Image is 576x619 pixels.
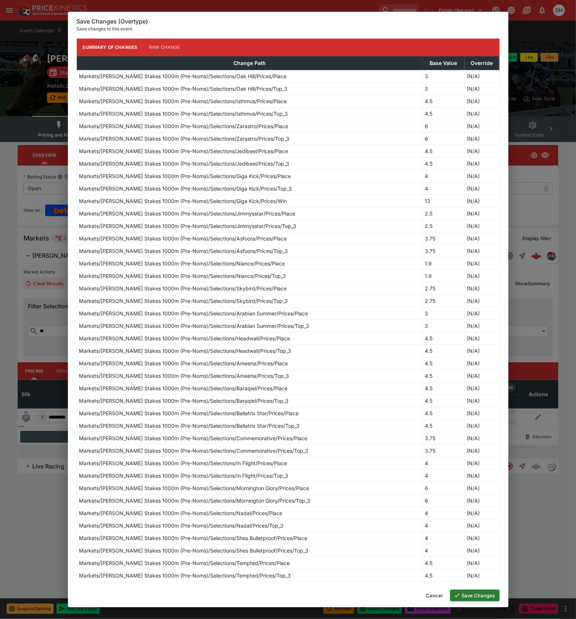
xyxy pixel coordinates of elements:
[423,507,464,519] td: 4
[464,382,499,394] td: (N/A)
[423,145,464,157] td: 4.5
[464,95,499,107] td: (N/A)
[464,195,499,207] td: (N/A)
[464,419,499,432] td: (N/A)
[79,247,288,255] p: Markets/[PERSON_NAME] Stakes 1000m (Pre-Noms)/Selections/Asfoora/Prices/Top_3
[423,494,464,507] td: 6
[464,344,499,357] td: (N/A)
[423,257,464,269] td: 1.9
[464,157,499,170] td: (N/A)
[423,157,464,170] td: 4.5
[423,557,464,569] td: 4.5
[79,434,308,442] p: Markets/[PERSON_NAME] Stakes 1000m (Pre-Noms)/Selections/Commemorative/Prices/Place
[464,207,499,220] td: (N/A)
[423,82,464,95] td: 3
[79,160,290,167] p: Markets/[PERSON_NAME] Stakes 1000m (Pre-Noms)/Selections/Jedibeel/Prices/Top_3
[423,107,464,120] td: 4.5
[79,322,309,330] p: Markets/[PERSON_NAME] Stakes 1000m (Pre-Noms)/Selections/Arabian Summer/Prices/Top_3
[423,269,464,282] td: 1.9
[79,397,289,405] p: Markets/[PERSON_NAME] Stakes 1000m (Pre-Noms)/Selections/Baraqiel/Prices/Top_3
[464,220,499,232] td: (N/A)
[79,472,289,479] p: Markets/[PERSON_NAME] Stakes 1000m (Pre-Noms)/Selections/In Flight/Prices/Top_3
[79,459,287,467] p: Markets/[PERSON_NAME] Stakes 1000m (Pre-Noms)/Selections/In Flight/Prices/Place
[464,532,499,544] td: (N/A)
[423,482,464,494] td: 6
[79,297,288,305] p: Markets/[PERSON_NAME] Stakes 1000m (Pre-Noms)/Selections/Skybird/Prices/Top_3
[77,56,423,70] th: Change Path
[423,132,464,145] td: 6
[423,120,464,132] td: 6
[464,507,499,519] td: (N/A)
[423,294,464,307] td: 2.75
[423,544,464,557] td: 4
[464,569,499,582] td: (N/A)
[423,444,464,457] td: 3.75
[464,182,499,195] td: (N/A)
[450,590,500,601] button: Save Changes
[423,469,464,482] td: 4
[423,245,464,257] td: 3.75
[79,122,289,130] p: Markets/[PERSON_NAME] Stakes 1000m (Pre-Noms)/Selections/Zarastro/Prices/Place
[464,170,499,182] td: (N/A)
[77,18,500,25] h6: Save Changes (Overtype)
[464,319,499,332] td: (N/A)
[423,220,464,232] td: 2.5
[79,409,299,417] p: Markets/[PERSON_NAME] Stakes 1000m (Pre-Noms)/Selections/Bellatrix Star/Prices/Place
[79,147,289,155] p: Markets/[PERSON_NAME] Stakes 1000m (Pre-Noms)/Selections/Jedibeel/Prices/Place
[423,70,464,82] td: 3
[464,282,499,294] td: (N/A)
[464,56,499,70] th: Override
[464,294,499,307] td: (N/A)
[79,559,290,567] p: Markets/[PERSON_NAME] Stakes 1000m (Pre-Noms)/Selections/Tempted/Prices/Place
[79,272,286,280] p: Markets/[PERSON_NAME] Stakes 1000m (Pre-Noms)/Selections/Niance/Prices/Top_3
[423,170,464,182] td: 4
[423,344,464,357] td: 4.5
[423,307,464,319] td: 3
[423,532,464,544] td: 4
[464,232,499,245] td: (N/A)
[464,70,499,82] td: (N/A)
[79,509,283,517] p: Markets/[PERSON_NAME] Stakes 1000m (Pre-Noms)/Selections/Nadal/Prices/Place
[423,432,464,444] td: 3.75
[423,382,464,394] td: 4.5
[77,25,500,33] p: Save changes to this event.
[79,235,287,242] p: Markets/[PERSON_NAME] Stakes 1000m (Pre-Noms)/Selections/Asfoora/Prices/Place
[464,82,499,95] td: (N/A)
[464,444,499,457] td: (N/A)
[464,557,499,569] td: (N/A)
[464,132,499,145] td: (N/A)
[79,97,287,105] p: Markets/[PERSON_NAME] Stakes 1000m (Pre-Noms)/Selections/Isthmus/Prices/Place
[464,457,499,469] td: (N/A)
[423,282,464,294] td: 2.75
[79,497,311,504] p: Markets/[PERSON_NAME] Stakes 1000m (Pre-Noms)/Selections/Mornington Glory/Prices/Top_3
[423,319,464,332] td: 3
[79,484,309,492] p: Markets/[PERSON_NAME] Stakes 1000m (Pre-Noms)/Selections/Mornington Glory/Prices/Place
[464,482,499,494] td: (N/A)
[423,95,464,107] td: 4.5
[79,185,292,192] p: Markets/[PERSON_NAME] Stakes 1000m (Pre-Noms)/Selections/Giga Kick/Prices/Top_3
[464,494,499,507] td: (N/A)
[464,407,499,419] td: (N/A)
[79,85,288,93] p: Markets/[PERSON_NAME] Stakes 1000m (Pre-Noms)/Selections/Oak Hill/Prices/Top_3
[464,369,499,382] td: (N/A)
[79,547,309,554] p: Markets/[PERSON_NAME] Stakes 1000m (Pre-Noms)/Selections/Shes Bulletproof/Prices/Top_3
[79,222,297,230] p: Markets/[PERSON_NAME] Stakes 1000m (Pre-Noms)/Selections/Jimmysstar/Prices/Top_3
[79,135,290,142] p: Markets/[PERSON_NAME] Stakes 1000m (Pre-Noms)/Selections/Zarastro/Prices/Top_3
[423,232,464,245] td: 3.75
[464,245,499,257] td: (N/A)
[79,522,284,529] p: Markets/[PERSON_NAME] Stakes 1000m (Pre-Noms)/Selections/Nadal/Prices/Top_3
[464,107,499,120] td: (N/A)
[79,347,291,355] p: Markets/[PERSON_NAME] Stakes 1000m (Pre-Noms)/Selections/Headwall/Prices/Top_3
[423,394,464,407] td: 4.5
[79,72,287,80] p: Markets/[PERSON_NAME] Stakes 1000m (Pre-Noms)/Selections/Oak Hill/Prices/Place
[423,369,464,382] td: 4.5
[423,519,464,532] td: 4
[79,309,308,317] p: Markets/[PERSON_NAME] Stakes 1000m (Pre-Noms)/Selections/Arabian Summer/Prices/Place
[79,572,291,579] p: Markets/[PERSON_NAME] Stakes 1000m (Pre-Noms)/Selections/Tempted/Prices/Top_3
[464,357,499,369] td: (N/A)
[79,197,287,205] p: Markets/[PERSON_NAME] Stakes 1000m (Pre-Noms)/Selections/Giga Kick/Prices/Win
[79,334,290,342] p: Markets/[PERSON_NAME] Stakes 1000m (Pre-Noms)/Selections/Headwall/Prices/Place
[143,39,186,56] button: Raw Change
[423,357,464,369] td: 4.5
[423,582,464,594] td: 4.5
